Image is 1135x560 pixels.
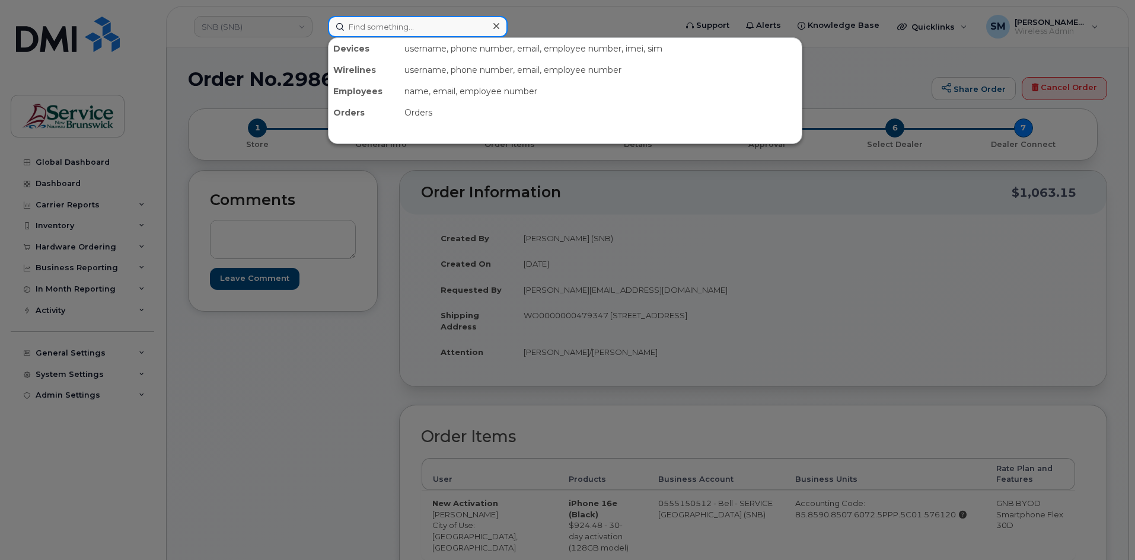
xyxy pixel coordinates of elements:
[329,38,400,59] div: Devices
[329,102,400,123] div: Orders
[400,59,802,81] div: username, phone number, email, employee number
[400,102,802,123] div: Orders
[400,81,802,102] div: name, email, employee number
[400,38,802,59] div: username, phone number, email, employee number, imei, sim
[329,81,400,102] div: Employees
[329,59,400,81] div: Wirelines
